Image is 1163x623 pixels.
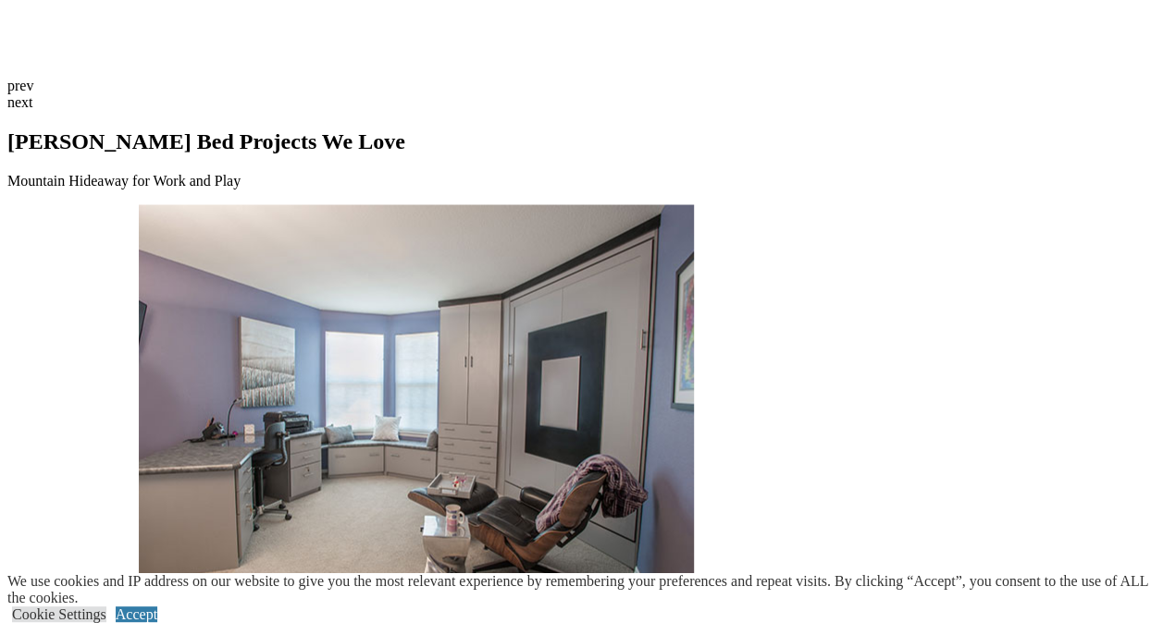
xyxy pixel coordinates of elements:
[116,606,157,622] a: Accept
[7,94,1156,111] div: next
[139,204,694,620] img: guest room with murphy bed
[12,606,106,622] a: Cookie Settings
[7,78,1156,94] div: prev
[7,129,1156,154] h2: [PERSON_NAME] Bed Projects We Love
[7,573,1163,606] div: We use cookies and IP address on our website to give you the most relevant experience by remember...
[7,173,1156,189] p: Mountain Hideaway for Work and Play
